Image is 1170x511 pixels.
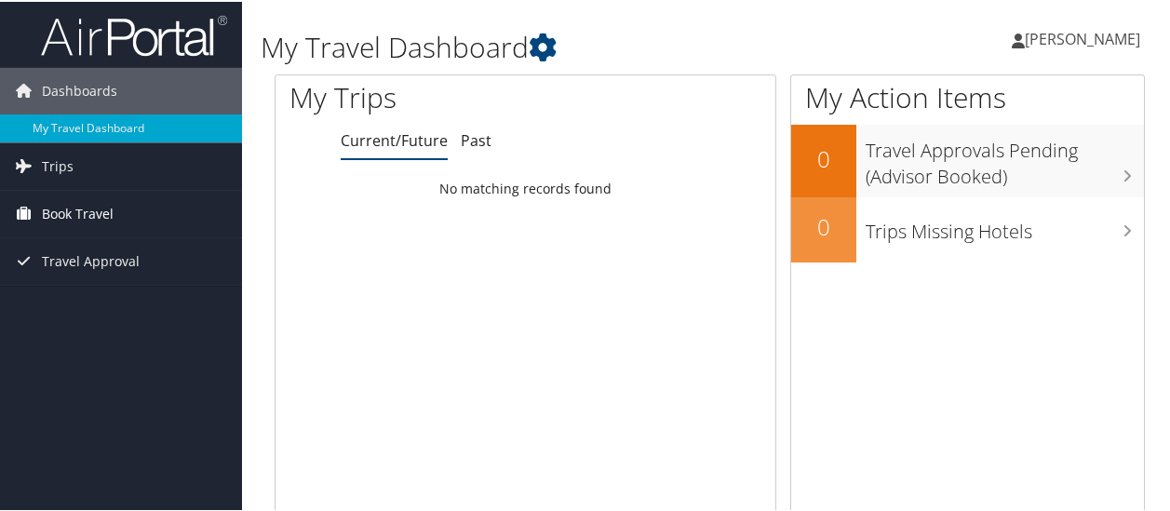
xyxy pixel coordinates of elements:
[866,127,1144,188] h3: Travel Approvals Pending (Advisor Booked)
[42,141,74,188] span: Trips
[289,76,553,115] h1: My Trips
[791,209,856,241] h2: 0
[791,76,1144,115] h1: My Action Items
[791,195,1144,261] a: 0Trips Missing Hotels
[42,189,114,235] span: Book Travel
[41,12,227,56] img: airportal-logo.png
[791,123,1144,195] a: 0Travel Approvals Pending (Advisor Booked)
[866,208,1144,243] h3: Trips Missing Hotels
[461,128,491,149] a: Past
[1025,27,1140,47] span: [PERSON_NAME]
[42,236,140,283] span: Travel Approval
[42,66,117,113] span: Dashboards
[341,128,448,149] a: Current/Future
[261,26,859,65] h1: My Travel Dashboard
[791,141,856,173] h2: 0
[276,170,775,204] td: No matching records found
[1012,9,1159,65] a: [PERSON_NAME]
